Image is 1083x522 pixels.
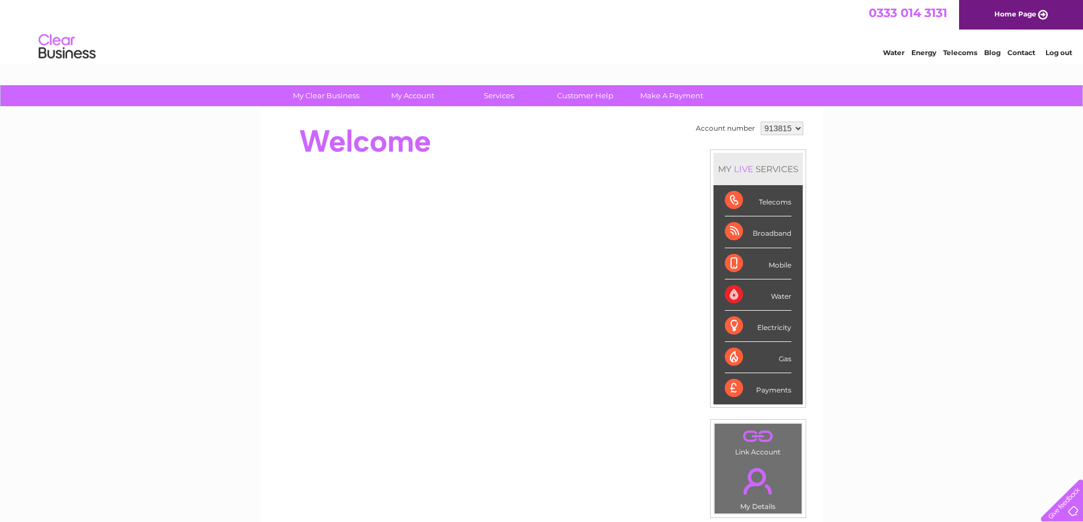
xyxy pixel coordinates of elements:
[725,216,791,248] div: Broadband
[725,373,791,404] div: Payments
[1007,48,1035,57] a: Contact
[883,48,904,57] a: Water
[452,85,546,106] a: Services
[538,85,632,106] a: Customer Help
[38,30,96,64] img: logo.png
[1045,48,1072,57] a: Log out
[279,85,373,106] a: My Clear Business
[717,461,799,501] a: .
[725,342,791,373] div: Gas
[714,458,802,514] td: My Details
[725,185,791,216] div: Telecoms
[693,119,758,138] td: Account number
[273,6,811,55] div: Clear Business is a trading name of Verastar Limited (registered in [GEOGRAPHIC_DATA] No. 3667643...
[725,248,791,279] div: Mobile
[725,311,791,342] div: Electricity
[713,153,803,185] div: MY SERVICES
[714,423,802,459] td: Link Account
[869,6,947,20] a: 0333 014 3131
[725,279,791,311] div: Water
[717,427,799,446] a: .
[366,85,459,106] a: My Account
[732,164,756,174] div: LIVE
[911,48,936,57] a: Energy
[943,48,977,57] a: Telecoms
[625,85,719,106] a: Make A Payment
[984,48,1001,57] a: Blog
